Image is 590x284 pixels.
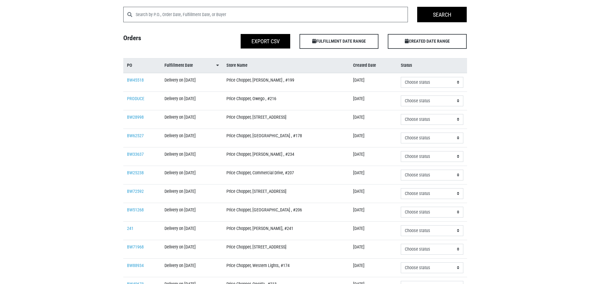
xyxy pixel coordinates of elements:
td: [DATE] [349,221,397,240]
span: PO [127,62,132,69]
td: Price Chopper, [PERSON_NAME] , #234 [223,147,349,166]
a: BW45518 [127,78,144,83]
td: Delivery on [DATE] [161,73,223,92]
h4: Orders [119,34,207,46]
td: Price Chopper, [PERSON_NAME] , #199 [223,73,349,92]
input: Search by P.O., Order Date, Fulfillment Date, or Buyer [136,7,408,22]
td: [DATE] [349,184,397,203]
span: Created Date [353,62,376,69]
td: [DATE] [349,258,397,277]
a: BW33637 [127,152,144,157]
td: [DATE] [349,73,397,92]
a: Store Name [226,62,346,69]
span: Status [401,62,412,69]
td: Delivery on [DATE] [161,258,223,277]
td: Price Chopper, [STREET_ADDRESS] [223,110,349,129]
span: Store Name [226,62,247,69]
td: [DATE] [349,203,397,221]
td: Price Chopper, [GEOGRAPHIC_DATA] , #206 [223,203,349,221]
td: Price Chopper, Commercial Drive, #207 [223,166,349,184]
a: PO [127,62,157,69]
a: Created Date [353,62,393,69]
td: Price Chopper, [PERSON_NAME], #241 [223,221,349,240]
a: Status [401,62,463,69]
td: Price Chopper, Owego , #216 [223,91,349,110]
td: Price Chopper, [STREET_ADDRESS] [223,240,349,258]
a: 241 [127,226,133,231]
td: Price Chopper, [STREET_ADDRESS] [223,184,349,203]
span: Fulfillment Date [164,62,193,69]
td: Delivery on [DATE] [161,91,223,110]
td: Price Chopper, [GEOGRAPHIC_DATA] , #178 [223,129,349,147]
a: Fulfillment Date [164,62,219,69]
td: [DATE] [349,91,397,110]
td: Delivery on [DATE] [161,166,223,184]
td: [DATE] [349,240,397,258]
span: CREATED DATE RANGE [388,34,467,49]
td: [DATE] [349,129,397,147]
a: BW28998 [127,115,144,120]
td: Delivery on [DATE] [161,221,223,240]
a: BW72592 [127,189,144,194]
td: Delivery on [DATE] [161,184,223,203]
td: Delivery on [DATE] [161,203,223,221]
a: PRODUCE [127,96,144,101]
td: Delivery on [DATE] [161,147,223,166]
td: [DATE] [349,110,397,129]
td: Delivery on [DATE] [161,110,223,129]
a: BW25238 [127,170,144,176]
td: Delivery on [DATE] [161,129,223,147]
a: BW88934 [127,263,144,268]
button: Export CSV [241,34,290,49]
td: Delivery on [DATE] [161,240,223,258]
td: Price Chopper, Western Lights, #174 [223,258,349,277]
a: BW71968 [127,244,144,250]
a: BW51268 [127,207,144,213]
span: FULFILLMENT DATE RANGE [299,34,378,49]
td: [DATE] [349,166,397,184]
a: BW62527 [127,133,144,138]
td: [DATE] [349,147,397,166]
input: Search [417,7,467,22]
